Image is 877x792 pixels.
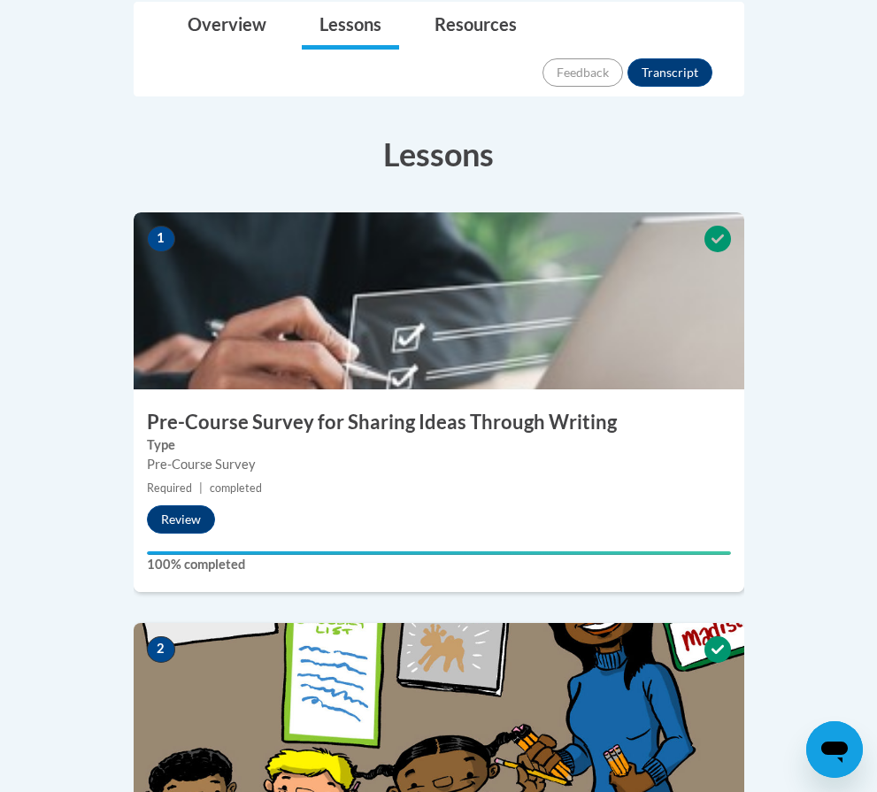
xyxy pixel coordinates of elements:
[199,481,203,495] span: |
[627,58,712,87] button: Transcript
[542,58,623,87] button: Feedback
[417,3,535,50] a: Resources
[147,226,175,252] span: 1
[806,721,863,778] iframe: Button to launch messaging window
[147,481,192,495] span: Required
[147,455,731,474] div: Pre-Course Survey
[147,555,731,574] label: 100% completed
[134,409,744,436] h3: Pre-Course Survey for Sharing Ideas Through Writing
[170,3,284,50] a: Overview
[210,481,262,495] span: completed
[134,132,744,176] h3: Lessons
[302,3,399,50] a: Lessons
[147,505,215,534] button: Review
[147,551,731,555] div: Your progress
[147,435,731,455] label: Type
[134,212,744,389] img: Course Image
[147,636,175,663] span: 2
